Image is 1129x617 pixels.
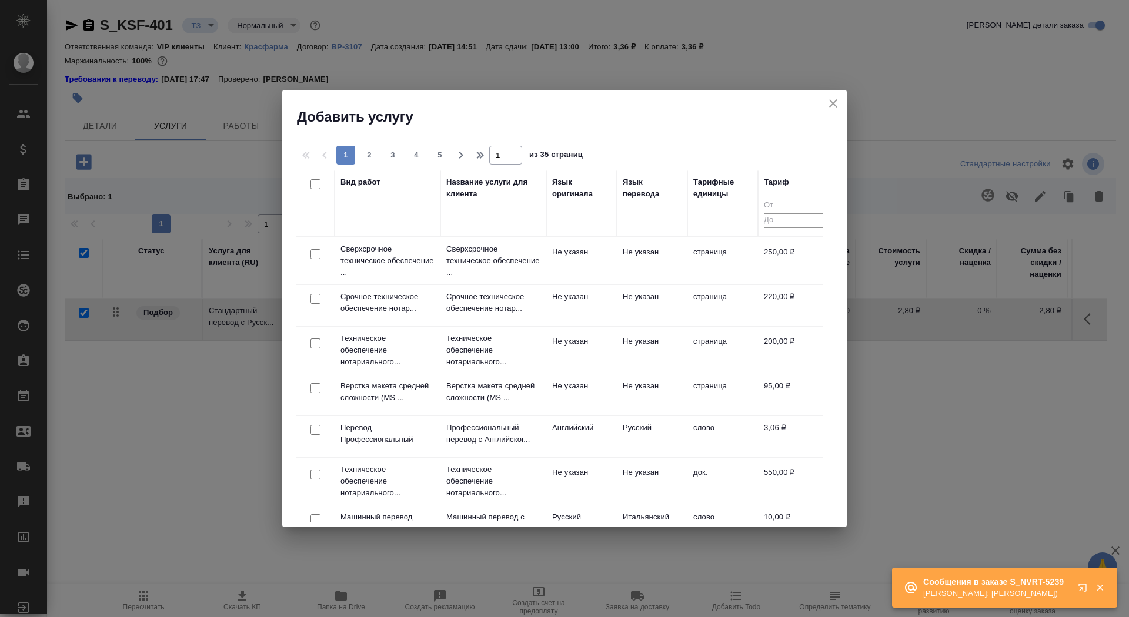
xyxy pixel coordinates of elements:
[546,330,617,371] td: Не указан
[617,374,687,415] td: Не указан
[758,330,829,371] td: 200,00 ₽
[758,461,829,502] td: 550,00 ₽
[687,285,758,326] td: страница
[758,285,829,326] td: 220,00 ₽
[546,505,617,546] td: Русский
[687,330,758,371] td: страница
[360,146,379,165] button: 2
[430,146,449,165] button: 5
[617,330,687,371] td: Не указан
[430,149,449,161] span: 5
[340,464,435,499] p: Техническое обеспечение нотариального...
[546,416,617,457] td: Английский
[546,240,617,281] td: Не указан
[297,108,847,126] h2: Добавить услугу
[687,505,758,546] td: слово
[758,505,829,546] td: 10,00 ₽
[764,176,789,188] div: Тариф
[764,199,823,213] input: От
[407,146,426,165] button: 4
[687,374,758,415] td: страница
[546,461,617,502] td: Не указан
[693,176,752,200] div: Тарифные единицы
[446,380,540,404] p: Верстка макета средней сложности (MS ...
[340,333,435,368] p: Техническое обеспечение нотариального...
[617,461,687,502] td: Не указан
[623,176,682,200] div: Язык перевода
[446,464,540,499] p: Техническое обеспечение нотариального...
[360,149,379,161] span: 2
[758,416,829,457] td: 3,06 ₽
[446,243,540,279] p: Сверхсрочное техническое обеспечение ...
[687,461,758,502] td: док.
[446,422,540,445] p: Профессиональный перевод с Английског...
[446,291,540,314] p: Срочное техническое обеспечение нотар...
[446,511,540,535] p: Машинный перевод с Русского на Италья...
[529,147,583,165] span: из 35 страниц
[383,149,402,161] span: 3
[758,374,829,415] td: 95,00 ₽
[1088,582,1112,593] button: Закрыть
[340,422,435,445] p: Перевод Профессиональный
[340,243,435,279] p: Сверхсрочное техническое обеспечение ...
[407,149,426,161] span: 4
[764,213,823,228] input: До
[446,333,540,368] p: Техническое обеспечение нотариального...
[340,380,435,404] p: Верстка макета средней сложности (MS ...
[687,416,758,457] td: слово
[383,146,402,165] button: 3
[923,588,1070,599] p: [PERSON_NAME]: [PERSON_NAME])
[617,505,687,546] td: Итальянский
[617,285,687,326] td: Не указан
[1071,576,1099,604] button: Открыть в новой вкладке
[617,240,687,281] td: Не указан
[340,176,380,188] div: Вид работ
[546,285,617,326] td: Не указан
[758,240,829,281] td: 250,00 ₽
[617,416,687,457] td: Русский
[340,291,435,314] p: Срочное техническое обеспечение нотар...
[446,176,540,200] div: Название услуги для клиента
[340,511,435,523] p: Машинный перевод
[546,374,617,415] td: Не указан
[824,95,842,112] button: close
[687,240,758,281] td: страница
[552,176,611,200] div: Язык оригинала
[923,576,1070,588] p: Сообщения в заказе S_NVRT-5239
